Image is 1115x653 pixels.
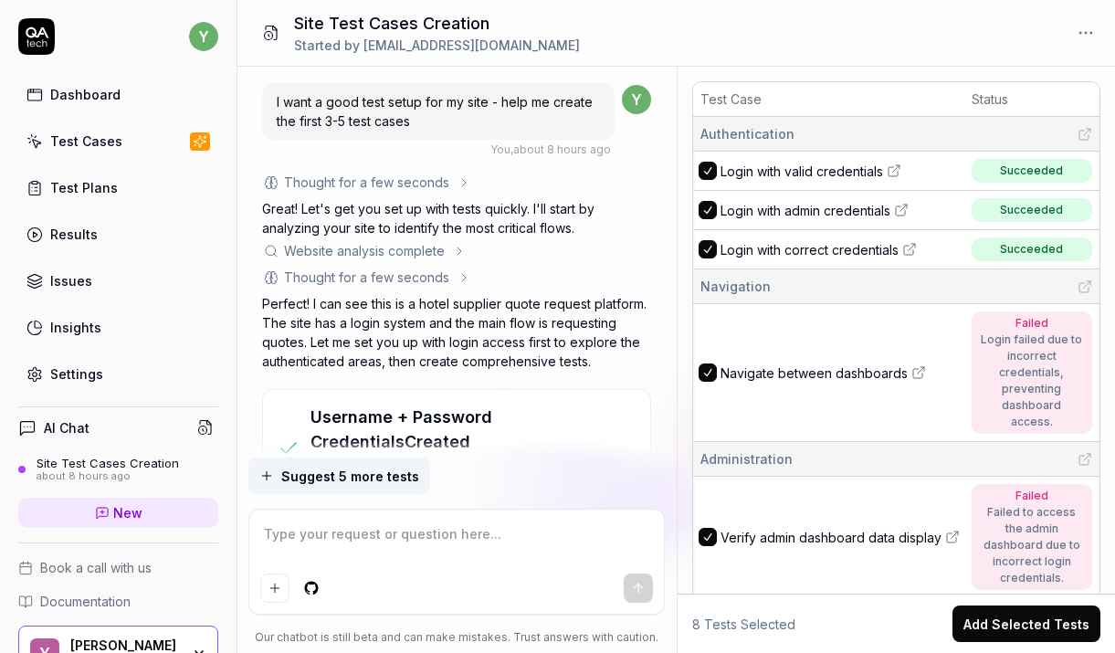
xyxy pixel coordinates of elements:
span: New [113,503,142,522]
th: Test Case [693,82,964,117]
span: You [490,142,510,156]
a: Login with admin credentials [721,201,961,220]
span: y [622,85,651,114]
div: Thought for a few seconds [284,173,449,192]
div: Failed [981,315,1083,332]
div: , about 8 hours ago [490,142,611,158]
div: Test Cases [50,132,122,151]
button: Add attachment [260,574,289,603]
div: Website analysis complete [284,241,445,260]
div: Settings [50,364,103,384]
th: Status [964,82,1099,117]
span: Navigate between dashboards [721,363,908,383]
a: Login with correct credentials [721,240,961,259]
span: Book a call with us [40,558,152,577]
a: Documentation [18,592,218,611]
a: Issues [18,263,218,299]
a: Settings [18,356,218,392]
a: Site Test Cases Creationabout 8 hours ago [18,456,218,483]
h4: AI Chat [44,418,89,437]
span: y [189,22,218,51]
div: Site Test Cases Creation [37,456,179,470]
span: Administration [700,449,793,469]
button: Add Selected Tests [952,606,1100,642]
div: Dashboard [50,85,121,104]
div: Insights [50,318,101,337]
span: Login with admin credentials [721,201,890,220]
span: Login with valid credentials [721,162,883,181]
span: Navigation [700,277,771,296]
span: 8 Tests Selected [692,615,795,634]
a: New [18,498,218,528]
div: Succeeded [1000,241,1063,258]
a: Verify admin dashboard data display [721,528,961,547]
span: [EMAIL_ADDRESS][DOMAIN_NAME] [363,37,580,53]
a: Login with valid credentials [721,162,961,181]
a: Navigate between dashboards [721,363,961,383]
h3: Username + Password Credentials Created [310,405,636,454]
span: Login with correct credentials [721,240,899,259]
div: Failed to access the admin dashboard due to incorrect login credentials. [981,504,1083,586]
span: I want a good test setup for my site - help me create the first 3-5 test cases [277,94,593,129]
p: Perfect! I can see this is a hotel supplier quote request platform. The site has a login system a... [262,294,651,371]
div: Succeeded [1000,202,1063,218]
div: about 8 hours ago [37,470,179,483]
div: Our chatbot is still beta and can make mistakes. Trust answers with caution. [248,629,665,646]
div: Test Plans [50,178,118,197]
div: Issues [50,271,92,290]
button: Suggest 5 more tests [248,458,430,494]
a: Results [18,216,218,252]
p: Your configuration has been saved and is ready to use in tests. [310,454,636,492]
div: Succeeded [1000,163,1063,179]
span: Authentication [700,124,794,143]
span: Suggest 5 more tests [281,467,419,486]
a: Dashboard [18,77,218,112]
div: Started by [294,36,580,55]
span: Verify admin dashboard data display [721,528,941,547]
span: Documentation [40,592,131,611]
button: y [189,18,218,55]
a: Book a call with us [18,558,218,577]
div: Login failed due to incorrect credentials, preventing dashboard access. [981,332,1083,430]
div: Failed [981,488,1083,504]
a: Test Plans [18,170,218,205]
p: Great! Let's get you set up with tests quickly. I'll start by analyzing your site to identify the... [262,199,651,237]
div: Results [50,225,98,244]
div: Thought for a few seconds [284,268,449,287]
a: Insights [18,310,218,345]
a: Test Cases [18,123,218,159]
h1: Site Test Cases Creation [294,11,580,36]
